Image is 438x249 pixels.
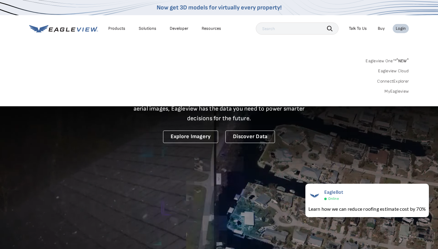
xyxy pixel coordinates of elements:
a: Developer [170,26,188,31]
div: Solutions [139,26,156,31]
img: EagleBot [308,189,321,202]
a: Buy [378,26,385,31]
a: Discover Data [225,131,275,143]
p: A new era starts here. Built on more than 3.5 billion high-resolution aerial images, Eagleview ha... [126,94,312,123]
a: Explore Imagery [163,131,218,143]
span: EagleBot [324,189,343,195]
a: Eagleview Cloud [378,68,409,74]
div: Products [108,26,125,31]
a: ConnectExplorer [377,79,409,84]
div: Resources [202,26,221,31]
div: Talk To Us [349,26,367,31]
a: Now get 3D models for virtually every property! [157,4,282,11]
input: Search [256,22,339,35]
a: MyEagleview [384,89,409,94]
span: Online [328,196,339,201]
span: NEW [396,58,409,63]
div: Learn how we can reduce roofing estimate cost by 70% [308,205,426,213]
div: Login [396,26,406,31]
a: Eagleview One™*NEW* [366,56,409,63]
